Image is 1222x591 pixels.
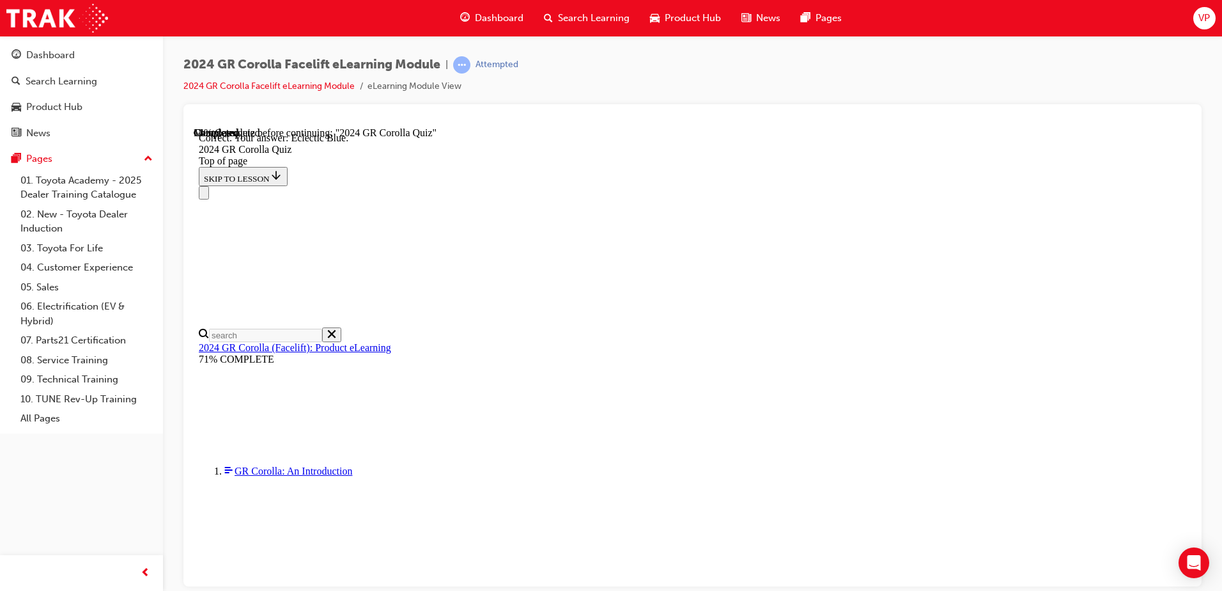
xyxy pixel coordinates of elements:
div: Correct. Your answer: Eclectic Blue. [5,5,993,17]
span: guage-icon [12,50,21,61]
button: Close navigation menu [5,59,15,72]
button: SKIP TO LESSON [5,40,94,59]
button: Pages [5,147,158,171]
span: prev-icon [141,565,150,581]
a: news-iconNews [731,5,791,31]
a: 2024 GR Corolla Facelift eLearning Module [183,81,355,91]
span: guage-icon [460,10,470,26]
span: Pages [816,11,842,26]
a: 05. Sales [15,278,158,297]
span: | [445,58,448,72]
a: 07. Parts21 Certification [15,331,158,351]
span: search-icon [544,10,553,26]
div: Search Learning [26,74,97,89]
a: Search Learning [5,70,158,93]
a: 03. Toyota For Life [15,239,158,258]
a: 01. Toyota Academy - 2025 Dealer Training Catalogue [15,171,158,205]
div: Pages [26,152,52,166]
a: News [5,122,158,145]
button: DashboardSearch LearningProduct HubNews [5,41,158,147]
li: eLearning Module View [367,79,461,94]
span: pages-icon [801,10,810,26]
span: News [756,11,780,26]
a: All Pages [15,409,158,429]
span: up-icon [144,151,153,168]
a: pages-iconPages [791,5,852,31]
span: Search Learning [558,11,630,26]
a: 06. Electrification (EV & Hybrid) [15,297,158,331]
input: Search [15,201,128,215]
a: search-iconSearch Learning [534,5,640,31]
div: News [26,126,50,141]
div: Attempted [476,59,518,71]
div: Open Intercom Messenger [1179,548,1209,578]
img: Trak [6,4,108,33]
span: pages-icon [12,154,21,165]
a: 02. New - Toyota Dealer Induction [15,205,158,239]
span: car-icon [12,102,21,113]
span: learningRecordVerb_ATTEMPT-icon [453,56,470,74]
span: search-icon [12,76,20,88]
div: 71% COMPLETE [5,226,993,238]
a: guage-iconDashboard [450,5,534,31]
button: VP [1193,7,1216,29]
span: news-icon [12,128,21,139]
a: 09. Technical Training [15,370,158,390]
a: 10. TUNE Rev-Up Training [15,390,158,409]
a: 08. Service Training [15,351,158,370]
span: Dashboard [475,11,523,26]
span: VP [1198,11,1210,26]
span: news-icon [741,10,751,26]
span: SKIP TO LESSON [10,47,89,56]
div: Dashboard [26,48,75,63]
a: car-iconProduct Hub [640,5,731,31]
a: Product Hub [5,95,158,119]
button: Close search menu [128,200,148,215]
a: Dashboard [5,43,158,67]
div: 2024 GR Corolla Quiz [5,17,993,28]
a: 04. Customer Experience [15,258,158,278]
span: 2024 GR Corolla Facelift eLearning Module [183,58,440,72]
div: Product Hub [26,100,82,114]
span: Product Hub [665,11,721,26]
div: Top of page [5,28,993,40]
span: car-icon [650,10,660,26]
a: 2024 GR Corolla (Facelift): Product eLearning [5,215,197,226]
